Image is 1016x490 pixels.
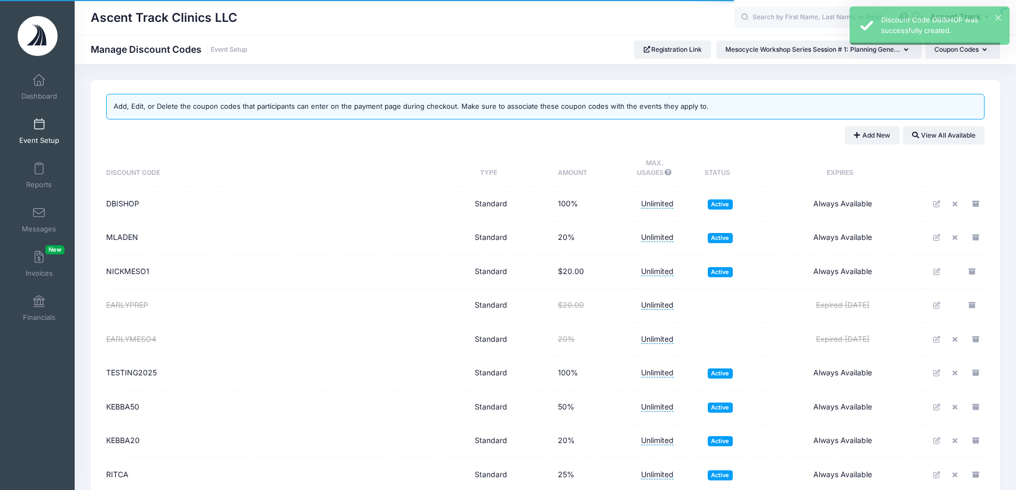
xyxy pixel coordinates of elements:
[641,436,674,445] span: Unlimited
[106,368,157,377] span: TESTING2025
[969,196,985,212] a: Archive
[762,390,924,424] td: Always Available
[762,424,924,459] td: Always Available
[845,126,900,144] button: Add New
[21,92,57,101] span: Dashboard
[762,323,924,357] td: Expired [DATE]
[553,323,636,357] td: 20%
[211,46,247,54] a: Event Setup
[106,267,149,276] span: NICKMESO1
[429,187,553,221] td: Standard
[708,267,733,277] span: Active
[708,368,733,379] span: Active
[641,232,674,242] span: Unlimited
[14,113,65,150] a: Event Setup
[678,150,761,188] th: Status
[553,289,636,323] td: $20.00
[18,16,58,56] img: Ascent Track Clinics LLC
[762,187,924,221] td: Always Available
[708,233,733,243] span: Active
[429,323,553,357] td: Standard
[553,187,636,221] td: 100%
[641,470,674,479] span: Unlimited
[762,357,924,391] td: Always Available
[23,313,55,322] span: Financials
[641,267,674,276] span: Unlimited
[429,390,553,424] td: Standard
[716,41,922,59] button: Mesocycle Workshop Series Session # 1: Planning Gene...
[641,300,674,310] span: Unlimited
[969,399,985,415] a: Archive
[636,150,679,188] th: Max. Usages
[106,232,138,242] span: MLADEN
[925,41,1000,59] button: Coupon Codes
[106,334,156,343] span: EARLYMESO4
[762,221,924,255] td: Always Available
[553,357,636,391] td: 100%
[106,150,429,188] th: Discount Code
[708,436,733,446] span: Active
[923,5,1000,30] button: Ascent Track
[429,357,553,391] td: Standard
[91,44,247,55] h1: Manage Discount Codes
[762,150,924,188] th: Expires
[14,157,65,194] a: Reports
[553,221,636,255] td: 20%
[708,470,733,480] span: Active
[641,368,674,377] span: Unlimited
[14,245,65,283] a: InvoicesNew
[14,201,65,238] a: Messages
[881,15,1001,36] div: Discount Code DBISHOP was successfully created.
[553,150,636,188] th: Amount
[26,269,53,278] span: Invoices
[91,5,237,30] h1: Ascent Track Clinics LLC
[14,290,65,327] a: Financials
[106,402,139,411] span: KEBBA50
[106,436,140,445] span: KEBBA20
[969,467,985,483] a: Archive
[429,221,553,255] td: Standard
[26,180,52,189] span: Reports
[429,255,553,289] td: Standard
[106,199,139,208] span: DBISHOP
[708,199,733,210] span: Active
[429,424,553,459] td: Standard
[106,94,985,119] div: Add, Edit, or Delete the coupon codes that participants can enter on the payment page during chec...
[965,298,981,314] a: Archive
[725,45,900,53] span: Mesocycle Workshop Series Session # 1: Planning Gene...
[14,68,65,106] a: Dashboard
[995,15,1001,21] button: ×
[429,289,553,323] td: Standard
[969,331,985,347] a: Archive
[553,390,636,424] td: 50%
[762,289,924,323] td: Expired [DATE]
[553,255,636,289] td: $20.00
[553,424,636,459] td: 20%
[762,255,924,289] td: Always Available
[641,402,674,412] span: Unlimited
[106,470,129,479] span: RITCA
[19,136,59,145] span: Event Setup
[965,263,981,279] a: Archive
[641,334,674,344] span: Unlimited
[429,150,553,188] th: Type
[903,126,985,144] button: View All Available
[969,433,985,449] a: Archive
[708,403,733,413] span: Active
[106,300,148,309] span: EARLYPREP
[641,199,674,208] span: Unlimited
[45,245,65,254] span: New
[734,7,894,28] input: Search by First Name, Last Name, or Email...
[969,230,985,246] a: Archive
[634,41,711,59] a: Registration Link
[22,224,56,234] span: Messages
[969,365,985,381] a: Archive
